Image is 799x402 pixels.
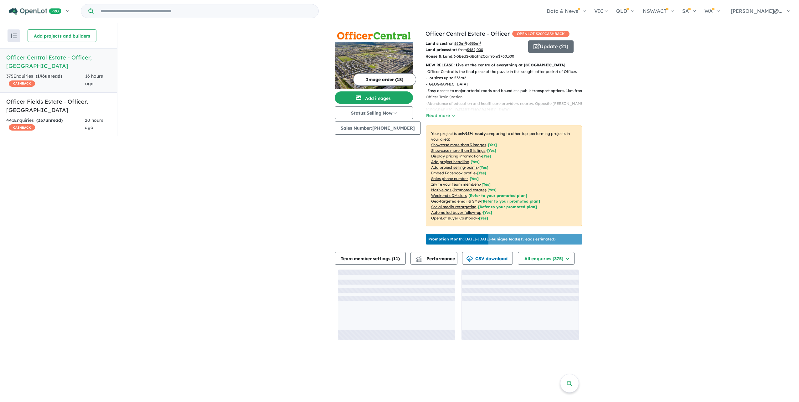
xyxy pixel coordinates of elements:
[481,54,483,59] u: 2
[37,73,45,79] span: 196
[335,252,406,265] button: Team member settings (11)
[431,159,469,164] u: Add project headline
[425,40,523,47] p: from
[467,256,473,262] img: download icon
[425,53,523,59] p: Bed Bath Car from
[487,148,496,153] span: [ Yes ]
[416,256,455,261] span: Performance
[335,29,413,89] a: Officer Central Estate - Officer LogoOfficer Central Estate - Officer
[478,204,537,209] span: [Refer to your promoted plan]
[466,54,472,59] u: 2-3
[483,210,492,215] span: [Yes]
[455,41,466,46] u: 350 m
[518,252,575,265] button: All enquiries (375)
[415,258,422,262] img: bar-chart.svg
[425,30,510,37] a: Officer Central Estate - Officer
[482,182,491,187] span: [ Yes ]
[426,75,587,81] p: - Lot sizes up to 536m2
[470,41,481,46] u: 536 m
[467,47,483,52] u: $ 482,000
[9,8,61,15] img: Openlot PRO Logo White
[488,142,497,147] span: [ Yes ]
[335,106,413,119] button: Status:Selling Now
[431,210,482,215] u: Automated buyer follow-up
[470,176,479,181] span: [ Yes ]
[431,204,477,209] u: Social media retargeting
[425,54,453,59] b: House & Land:
[482,154,491,158] span: [ Yes ]
[425,47,523,53] p: start from
[464,41,466,44] sup: 2
[6,117,85,132] div: 441 Enquir ies
[425,47,448,52] b: Land prices
[466,41,481,46] span: to
[431,182,480,187] u: Invite your team members
[426,62,582,68] p: NEW RELEASE: Live at the centre of everything at [GEOGRAPHIC_DATA]
[415,256,421,259] img: line-chart.svg
[6,97,111,114] h5: Officer Fields Estate - Officer , [GEOGRAPHIC_DATA]
[410,252,457,265] button: Performance
[431,188,486,192] u: Native ads (Promoted estate)
[479,165,488,170] span: [ Yes ]
[426,112,455,119] button: Read more
[431,199,480,204] u: Geo-targeted email & SMS
[498,54,514,59] u: $ 760,300
[492,237,519,241] b: 6 unique leads
[425,41,446,46] b: Land sizes
[9,80,35,87] span: CASHBACK
[528,40,574,53] button: Update (21)
[353,73,416,86] button: Image order (18)
[471,159,480,164] span: [ Yes ]
[453,54,459,59] u: 3-5
[481,199,540,204] span: [Refer to your promoted plan]
[426,126,582,226] p: Your project is only comparing to other top-performing projects in your area: - - - - - - - - - -...
[28,29,96,42] button: Add projects and builders
[731,8,782,14] span: [PERSON_NAME]@...
[431,216,477,220] u: OpenLot Buyer Cashback
[431,165,478,170] u: Add project selling-points
[428,236,555,242] p: [DATE] - [DATE] - ( 15 leads estimated)
[335,42,413,89] img: Officer Central Estate - Officer
[426,88,587,100] p: - Easy access to major arterial roads and boundless public transport options. 1km from Officer Tr...
[426,69,587,75] p: - Officer Central is the final piece of the puzzle in this sought-after pocket of Officer.
[431,171,476,175] u: Embed Facebook profile
[512,31,570,37] span: OPENLOT $ 200 CASHBACK
[85,117,103,131] span: 20 hours ago
[11,33,17,38] img: sort.svg
[95,4,317,18] input: Try estate name, suburb, builder or developer
[337,32,410,39] img: Officer Central Estate - Officer Logo
[465,131,486,136] b: 95 % ready
[6,73,85,88] div: 375 Enquir ies
[487,188,497,192] span: [Yes]
[36,117,63,123] strong: ( unread)
[479,41,481,44] sup: 2
[431,142,486,147] u: Showcase more than 3 images
[431,148,486,153] u: Showcase more than 3 listings
[426,100,587,113] p: - Abundance of education and healthcare providers nearby. Opposite [PERSON_NAME][GEOGRAPHIC_DATA]...
[85,73,103,86] span: 16 hours ago
[462,252,513,265] button: CSV download
[38,117,45,123] span: 337
[426,81,587,87] p: - [GEOGRAPHIC_DATA]
[479,216,488,220] span: [Yes]
[431,176,468,181] u: Sales phone number
[431,154,481,158] u: Display pricing information
[428,237,464,241] b: Promotion Month:
[9,124,35,131] span: CASHBACK
[335,121,421,135] button: Sales Number:[PHONE_NUMBER]
[36,73,62,79] strong: ( unread)
[393,256,398,261] span: 11
[6,53,111,70] h5: Officer Central Estate - Officer , [GEOGRAPHIC_DATA]
[431,193,467,198] u: Weekend eDM slots
[468,193,527,198] span: [Refer to your promoted plan]
[477,171,486,175] span: [ Yes ]
[335,91,413,104] button: Add images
